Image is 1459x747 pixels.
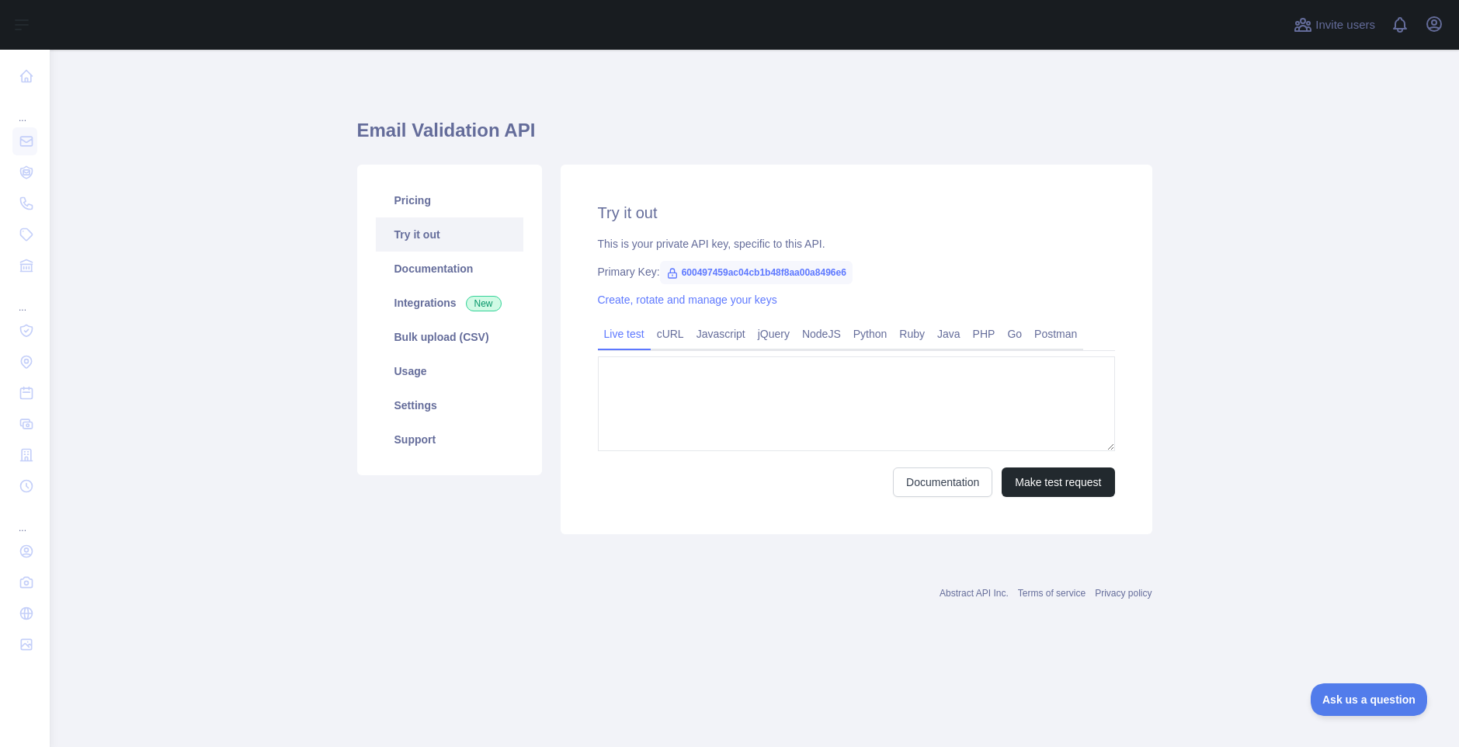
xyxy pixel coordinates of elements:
a: Privacy policy [1095,588,1152,599]
a: Integrations New [376,286,523,320]
a: Pricing [376,183,523,217]
a: Java [931,321,967,346]
a: jQuery [752,321,796,346]
div: ... [12,93,37,124]
a: PHP [967,321,1002,346]
h2: Try it out [598,202,1115,224]
a: Terms of service [1018,588,1086,599]
button: Invite users [1291,12,1378,37]
div: ... [12,503,37,534]
a: Settings [376,388,523,422]
span: New [466,296,502,311]
a: Ruby [893,321,931,346]
a: Postman [1028,321,1083,346]
h1: Email Validation API [357,118,1152,155]
a: Abstract API Inc. [940,588,1009,599]
span: Invite users [1315,16,1375,34]
a: Go [1001,321,1028,346]
a: Support [376,422,523,457]
button: Make test request [1002,467,1114,497]
iframe: Toggle Customer Support [1311,683,1428,716]
a: Usage [376,354,523,388]
a: Documentation [376,252,523,286]
div: Primary Key: [598,264,1115,280]
a: Bulk upload (CSV) [376,320,523,354]
a: Python [847,321,894,346]
a: NodeJS [796,321,847,346]
a: Try it out [376,217,523,252]
span: 600497459ac04cb1b48f8aa00a8496e6 [660,261,853,284]
a: cURL [651,321,690,346]
div: This is your private API key, specific to this API. [598,236,1115,252]
div: ... [12,283,37,314]
a: Javascript [690,321,752,346]
a: Documentation [893,467,992,497]
a: Create, rotate and manage your keys [598,294,777,306]
a: Live test [598,321,651,346]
